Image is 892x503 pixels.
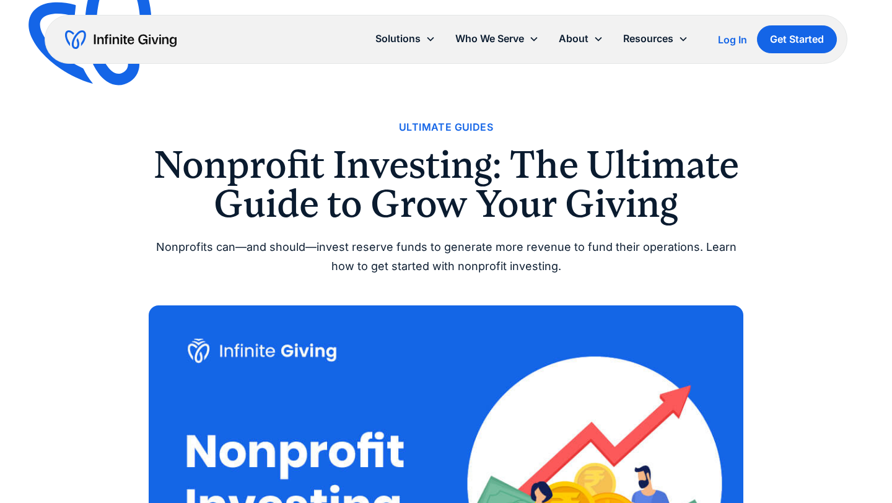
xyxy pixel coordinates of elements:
[445,25,549,52] div: Who We Serve
[718,35,747,45] div: Log In
[149,238,743,276] div: Nonprofits can—and should—invest reserve funds to generate more revenue to fund their operations....
[365,25,445,52] div: Solutions
[559,30,588,47] div: About
[375,30,421,47] div: Solutions
[623,30,673,47] div: Resources
[399,119,493,136] a: Ultimate Guides
[549,25,613,52] div: About
[613,25,698,52] div: Resources
[455,30,524,47] div: Who We Serve
[718,32,747,47] a: Log In
[149,146,743,223] h1: Nonprofit Investing: The Ultimate Guide to Grow Your Giving
[757,25,837,53] a: Get Started
[65,30,177,50] a: home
